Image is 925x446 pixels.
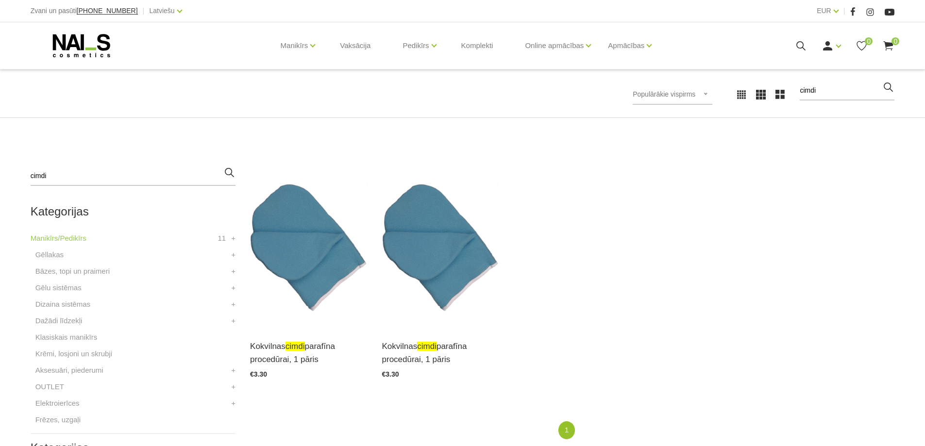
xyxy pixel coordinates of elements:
a: + [231,397,235,409]
a: + [231,282,235,294]
a: Gēlu sistēmas [35,282,82,294]
a: [PHONE_NUMBER] [77,7,138,15]
a: + [231,381,235,393]
a: Kokvilnascimdiparafīna procedūrai, 1 pāris [382,340,499,366]
a: EUR [817,5,831,17]
span: cimdi [417,342,437,351]
a: Elektroierīces [35,397,80,409]
a: Pedikīrs [403,26,429,65]
input: Meklēt produktus ... [800,81,894,100]
span: €3.30 [382,370,399,378]
a: Klasiskais manikīrs [35,331,98,343]
a: 0 [856,40,868,52]
a: Krēmi, losjoni un skrubji [35,348,112,360]
a: Online apmācības [525,26,584,65]
a: Gēllakas [35,249,64,261]
a: + [231,249,235,261]
nav: catalog-product-list [250,421,894,439]
img: Mīksti kokvilnas cimdiņi parafīna roku procedūrai. Ilgstoši saglabā siltumu.... [382,166,499,328]
a: 0 [882,40,894,52]
span: 11 [218,232,226,244]
span: 0 [891,37,899,45]
span: | [843,5,845,17]
span: cimdi [286,342,305,351]
a: Manikīrs [281,26,308,65]
a: Manikīrs/Pedikīrs [31,232,86,244]
a: Apmācības [608,26,644,65]
a: + [231,265,235,277]
a: Komplekti [454,22,501,69]
a: + [231,315,235,327]
a: Latviešu [150,5,175,17]
a: Kokvilnascimdiparafīna procedūrai, 1 pāris [250,340,367,366]
a: Aksesuāri, piederumi [35,364,103,376]
a: Dizaina sistēmas [35,298,90,310]
span: Populārākie vispirms [633,90,695,98]
a: + [231,364,235,376]
a: Vaksācija [332,22,378,69]
div: Zvani un pasūti [31,5,138,17]
a: Bāzes, topi un praimeri [35,265,110,277]
a: 1 [558,421,575,439]
a: + [231,232,235,244]
h2: Kategorijas [31,205,235,218]
a: + [231,298,235,310]
a: OUTLET [35,381,64,393]
a: Frēzes, uzgaļi [35,414,81,426]
a: Dažādi līdzekļi [35,315,83,327]
input: Meklēt produktus ... [31,166,235,186]
span: | [143,5,145,17]
span: €3.30 [250,370,267,378]
span: 0 [865,37,873,45]
img: Mīksti kokvilnas cimdiņi parafīna roku procedūrai. Ilgstoši saglabā siltumu.... [250,166,367,328]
